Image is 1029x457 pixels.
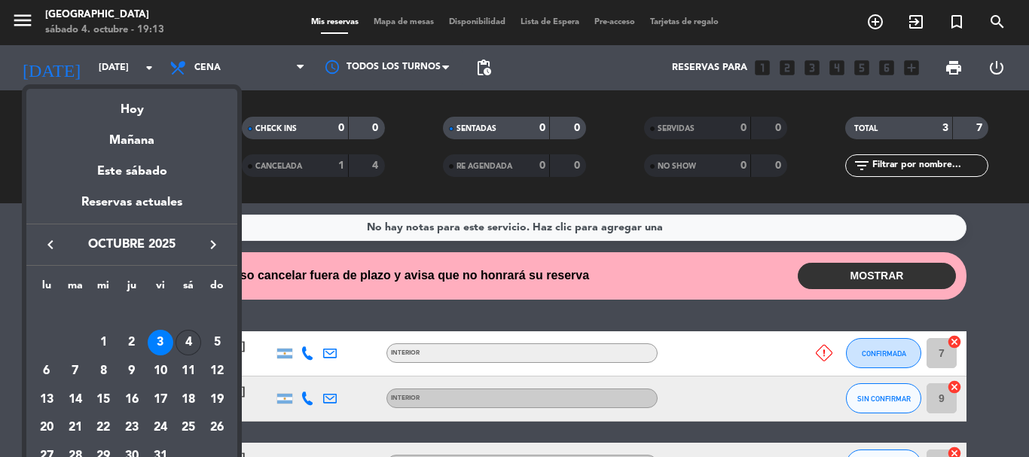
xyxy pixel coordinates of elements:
[89,357,118,385] td: 8 de octubre de 2025
[32,277,61,300] th: lunes
[175,414,203,443] td: 25 de octubre de 2025
[146,357,175,385] td: 10 de octubre de 2025
[146,385,175,414] td: 17 de octubre de 2025
[64,235,200,254] span: octubre 2025
[204,387,230,413] div: 19
[175,385,203,414] td: 18 de octubre de 2025
[204,236,222,254] i: keyboard_arrow_right
[61,414,90,443] td: 21 de octubre de 2025
[176,358,201,384] div: 11
[34,416,60,441] div: 20
[32,357,61,385] td: 6 de octubre de 2025
[90,358,116,384] div: 8
[26,193,237,224] div: Reservas actuales
[118,385,146,414] td: 16 de octubre de 2025
[90,387,116,413] div: 15
[204,416,230,441] div: 26
[118,277,146,300] th: jueves
[203,329,231,358] td: 5 de octubre de 2025
[26,89,237,120] div: Hoy
[148,416,173,441] div: 24
[176,330,201,355] div: 4
[203,414,231,443] td: 26 de octubre de 2025
[63,416,88,441] div: 21
[90,416,116,441] div: 22
[119,330,145,355] div: 2
[175,277,203,300] th: sábado
[119,358,145,384] div: 9
[61,385,90,414] td: 14 de octubre de 2025
[148,358,173,384] div: 10
[146,414,175,443] td: 24 de octubre de 2025
[118,414,146,443] td: 23 de octubre de 2025
[41,236,60,254] i: keyboard_arrow_left
[146,329,175,358] td: 3 de octubre de 2025
[146,277,175,300] th: viernes
[26,151,237,193] div: Este sábado
[32,300,231,329] td: OCT.
[34,387,60,413] div: 13
[34,358,60,384] div: 6
[26,120,237,151] div: Mañana
[119,387,145,413] div: 16
[204,358,230,384] div: 12
[90,330,116,355] div: 1
[61,277,90,300] th: martes
[203,357,231,385] td: 12 de octubre de 2025
[32,385,61,414] td: 13 de octubre de 2025
[175,329,203,358] td: 4 de octubre de 2025
[118,357,146,385] td: 9 de octubre de 2025
[63,358,88,384] div: 7
[176,416,201,441] div: 25
[63,387,88,413] div: 14
[203,385,231,414] td: 19 de octubre de 2025
[32,414,61,443] td: 20 de octubre de 2025
[204,330,230,355] div: 5
[89,329,118,358] td: 1 de octubre de 2025
[89,414,118,443] td: 22 de octubre de 2025
[148,330,173,355] div: 3
[61,357,90,385] td: 7 de octubre de 2025
[175,357,203,385] td: 11 de octubre de 2025
[203,277,231,300] th: domingo
[89,385,118,414] td: 15 de octubre de 2025
[200,235,227,254] button: keyboard_arrow_right
[37,235,64,254] button: keyboard_arrow_left
[148,387,173,413] div: 17
[176,387,201,413] div: 18
[118,329,146,358] td: 2 de octubre de 2025
[89,277,118,300] th: miércoles
[119,416,145,441] div: 23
